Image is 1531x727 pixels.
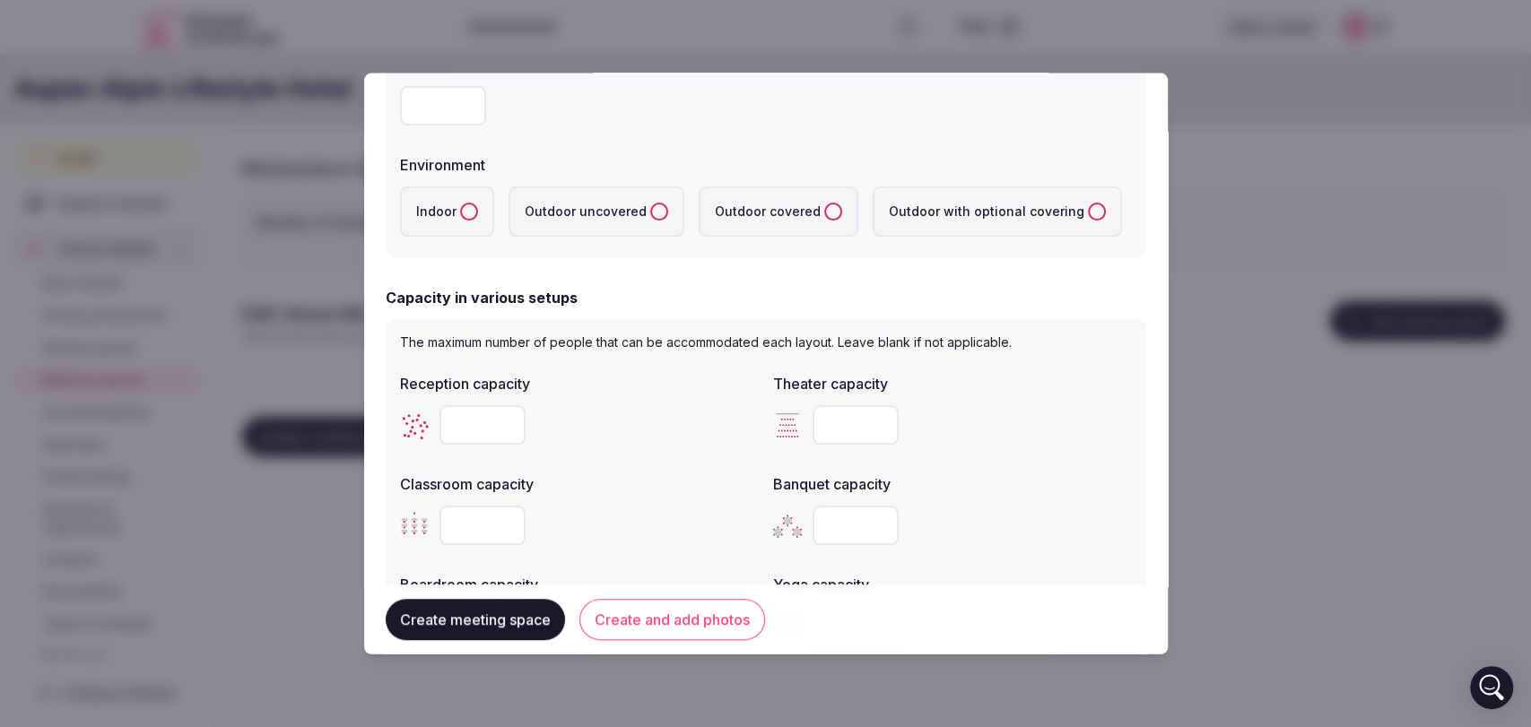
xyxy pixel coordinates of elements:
[773,376,1132,390] label: Theater capacity
[1088,202,1106,220] button: Outdoor with optional covering
[509,186,684,236] label: Outdoor uncovered
[400,157,1132,171] label: Environment
[773,576,1132,591] label: Yoga capacity
[699,186,858,236] label: Outdoor covered
[773,476,1132,490] label: Banquet capacity
[386,286,578,307] h2: Capacity in various setups
[824,202,842,220] button: Outdoor covered
[400,476,759,490] label: Classroom capacity
[400,376,759,390] label: Reception capacity
[460,202,478,220] button: Indoor
[873,186,1122,236] label: Outdoor with optional covering
[400,333,1132,351] p: The maximum number of people that can be accommodated each layout. Leave blank if not applicable.
[386,599,565,640] button: Create meeting space
[579,599,765,640] button: Create and add photos
[400,576,759,591] label: Boardroom capacity
[400,186,494,236] label: Indoor
[650,202,668,220] button: Outdoor uncovered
